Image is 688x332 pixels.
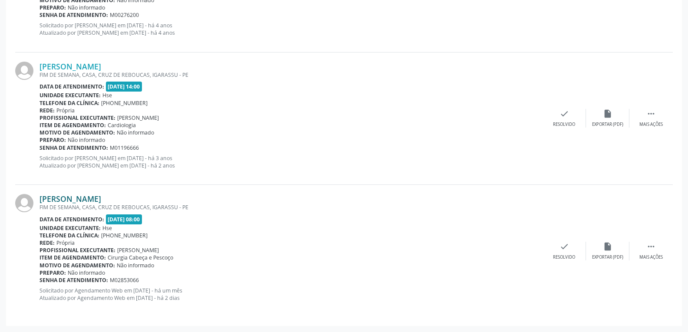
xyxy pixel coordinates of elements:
[40,71,543,79] div: FIM DE SEMANA, CASA, CRUZ DE REBOUCAS, IGARASSU - PE
[56,107,75,114] span: Própria
[40,114,115,122] b: Profissional executante:
[40,62,101,71] a: [PERSON_NAME]
[40,154,543,169] p: Solicitado por [PERSON_NAME] em [DATE] - há 3 anos Atualizado por [PERSON_NAME] em [DATE] - há 2 ...
[117,247,159,254] span: [PERSON_NAME]
[101,99,148,107] span: [PHONE_NUMBER]
[108,254,173,261] span: Cirurgia Cabeça e Pescoço
[40,92,101,99] b: Unidade executante:
[40,269,66,276] b: Preparo:
[40,144,108,151] b: Senha de atendimento:
[117,114,159,122] span: [PERSON_NAME]
[646,242,656,251] i: 
[117,129,154,136] span: Não informado
[560,242,569,251] i: check
[646,109,656,118] i: 
[15,62,33,80] img: img
[102,92,112,99] span: Hse
[40,224,101,232] b: Unidade executante:
[40,239,55,247] b: Rede:
[40,107,55,114] b: Rede:
[68,136,105,144] span: Não informado
[40,276,108,284] b: Senha de atendimento:
[639,122,663,128] div: Mais ações
[110,144,139,151] span: M01196666
[40,247,115,254] b: Profissional executante:
[110,11,139,19] span: M00276200
[592,254,623,260] div: Exportar (PDF)
[101,232,148,239] span: [PHONE_NUMBER]
[603,109,612,118] i: insert_drive_file
[117,262,154,269] span: Não informado
[40,204,543,211] div: FIM DE SEMANA, CASA, CRUZ DE REBOUCAS, IGARASSU - PE
[40,22,543,36] p: Solicitado por [PERSON_NAME] em [DATE] - há 4 anos Atualizado por [PERSON_NAME] em [DATE] - há 4 ...
[40,99,99,107] b: Telefone da clínica:
[603,242,612,251] i: insert_drive_file
[592,122,623,128] div: Exportar (PDF)
[560,109,569,118] i: check
[110,276,139,284] span: M02853066
[108,122,136,129] span: Cardiologia
[56,239,75,247] span: Própria
[40,129,115,136] b: Motivo de agendamento:
[106,214,142,224] span: [DATE] 08:00
[40,122,106,129] b: Item de agendamento:
[553,122,575,128] div: Resolvido
[15,194,33,212] img: img
[553,254,575,260] div: Resolvido
[40,11,108,19] b: Senha de atendimento:
[40,136,66,144] b: Preparo:
[40,216,104,223] b: Data de atendimento:
[40,262,115,269] b: Motivo de agendamento:
[40,83,104,90] b: Data de atendimento:
[40,194,101,204] a: [PERSON_NAME]
[40,4,66,11] b: Preparo:
[68,269,105,276] span: Não informado
[102,224,112,232] span: Hse
[40,287,543,302] p: Solicitado por Agendamento Web em [DATE] - há um mês Atualizado por Agendamento Web em [DATE] - h...
[639,254,663,260] div: Mais ações
[106,82,142,92] span: [DATE] 14:00
[68,4,105,11] span: Não informado
[40,232,99,239] b: Telefone da clínica:
[40,254,106,261] b: Item de agendamento:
